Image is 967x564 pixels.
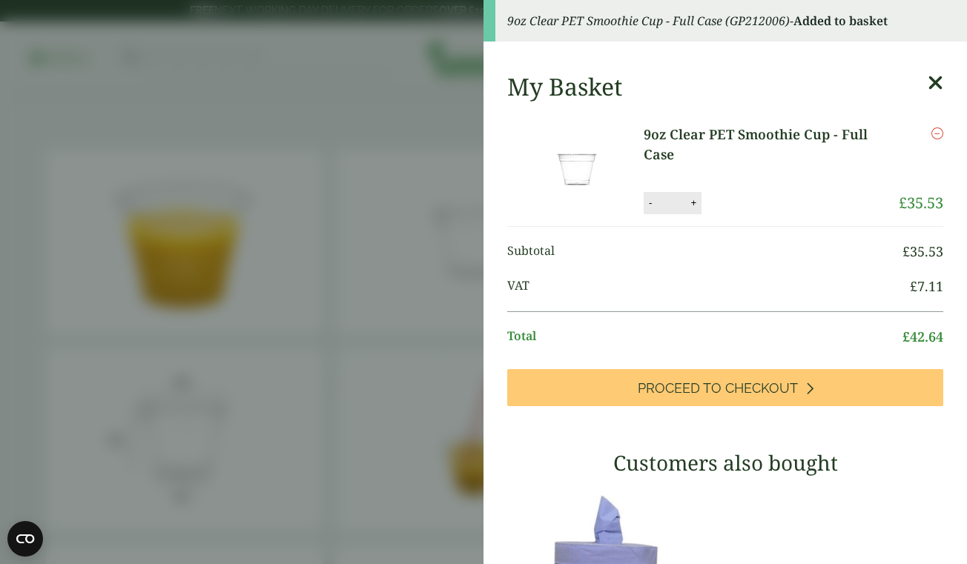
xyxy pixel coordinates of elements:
[902,242,943,260] bdi: 35.53
[793,13,888,29] strong: Added to basket
[510,125,644,213] img: 9oz Clear PET Smoothie Cup-Full Case of-0
[910,277,917,295] span: £
[644,125,899,165] a: 9oz Clear PET Smoothie Cup - Full Case
[902,328,943,345] bdi: 42.64
[686,196,701,209] button: +
[507,73,622,101] h2: My Basket
[902,328,910,345] span: £
[507,451,943,476] h3: Customers also bought
[507,13,790,29] em: 9oz Clear PET Smoothie Cup - Full Case (GP212006)
[507,327,902,347] span: Total
[899,193,943,213] bdi: 35.53
[902,242,910,260] span: £
[910,277,943,295] bdi: 7.11
[507,242,902,262] span: Subtotal
[7,521,43,557] button: Open CMP widget
[899,193,907,213] span: £
[507,369,943,406] a: Proceed to Checkout
[931,125,943,142] a: Remove this item
[644,196,656,209] button: -
[507,276,910,296] span: VAT
[638,380,798,397] span: Proceed to Checkout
